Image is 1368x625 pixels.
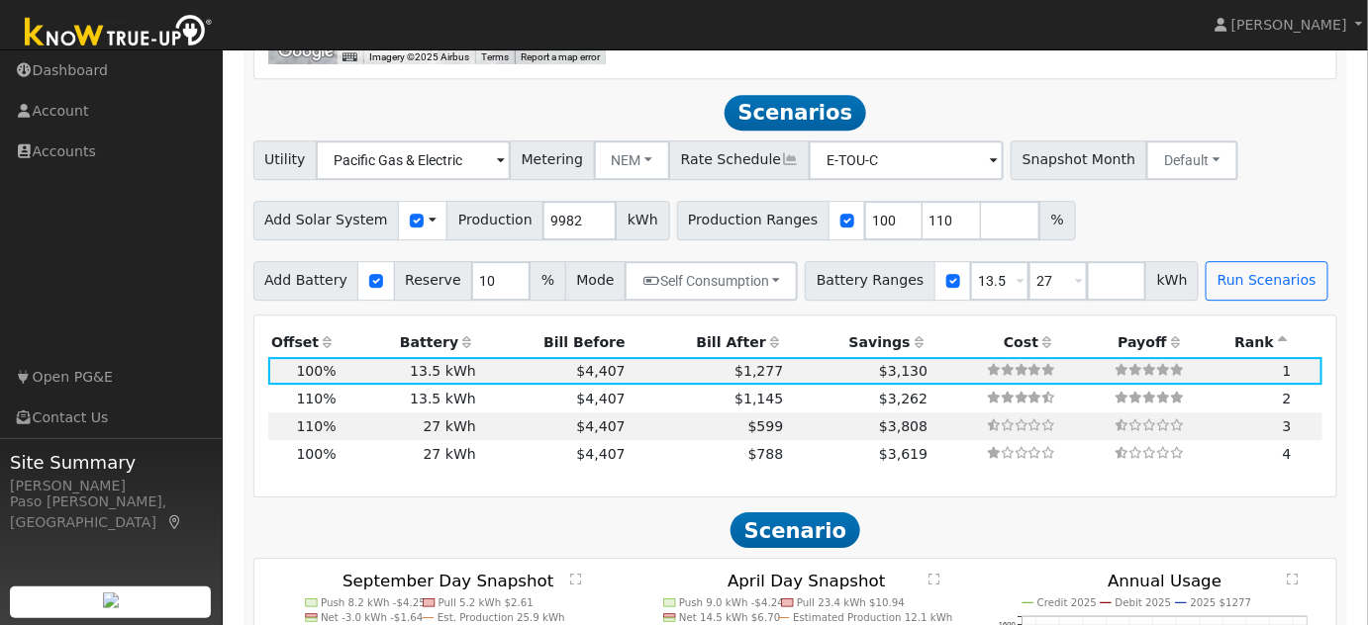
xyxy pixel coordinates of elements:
[1234,334,1274,350] span: Rank
[748,446,784,462] span: $788
[10,491,212,533] div: Paso [PERSON_NAME], [GEOGRAPHIC_DATA]
[879,418,928,434] span: $3,808
[1283,418,1292,434] span: 3
[521,51,600,62] a: Report a map error
[879,446,928,462] span: $3,619
[297,363,337,379] span: 100%
[734,363,783,379] span: $1,277
[1037,596,1097,608] text: Credit 2025
[748,418,784,434] span: $599
[728,572,886,590] text: April Day Snapshot
[577,363,626,379] span: $4,407
[1145,261,1199,301] span: kWh
[1004,334,1038,350] span: Cost
[479,329,629,357] th: Bill Before
[342,572,554,590] text: September Day Snapshot
[1109,572,1222,590] text: Annual Usage
[677,201,830,240] span: Production Ranges
[1288,574,1299,586] text: 
[273,39,339,64] a: Open this area in Google Maps (opens a new window)
[530,261,565,301] span: %
[1011,140,1147,180] span: Snapshot Month
[797,596,905,608] text: Pull 23.4 kWh $10.94
[369,51,469,62] span: Imagery ©2025 Airbus
[1119,334,1167,350] span: Payoff
[166,514,184,530] a: Map
[734,391,783,406] span: $1,145
[1283,391,1292,406] span: 2
[879,363,928,379] span: $3,130
[879,391,928,406] span: $3,262
[565,261,626,301] span: Mode
[849,334,911,350] span: Savings
[10,449,212,476] span: Site Summary
[629,329,787,357] th: Bill After
[1116,596,1172,608] text: Debit 2025
[321,612,423,624] text: Net -3.0 kWh -$1.64
[793,612,952,624] text: Estimated Production 12.1 kWh
[340,412,479,440] td: 27 kWh
[446,201,543,240] span: Production
[679,596,784,608] text: Push 9.0 kWh -$4.24
[253,140,318,180] span: Utility
[481,51,509,62] a: Terms
[625,261,798,301] button: Self Consumption
[297,391,337,406] span: 110%
[253,261,359,301] span: Add Battery
[1283,363,1292,379] span: 1
[1191,596,1252,608] text: 2025 $1277
[577,418,626,434] span: $4,407
[103,592,119,608] img: retrieve
[616,201,669,240] span: kWh
[1231,17,1347,33] span: [PERSON_NAME]
[1146,140,1238,180] button: Default
[1206,261,1327,301] button: Run Scenarios
[570,574,581,586] text: 
[439,596,534,608] text: Pull 5.2 kWh $2.61
[669,140,810,180] span: Rate Schedule
[725,95,866,131] span: Scenarios
[577,446,626,462] span: $4,407
[731,512,860,548] span: Scenario
[1283,446,1292,462] span: 4
[1039,201,1075,240] span: %
[594,140,671,180] button: NEM
[297,418,337,434] span: 110%
[15,11,223,55] img: Know True-Up
[510,140,595,180] span: Metering
[268,329,341,357] th: Offset
[253,201,400,240] span: Add Solar System
[679,612,781,624] text: Net 14.5 kWh $6.70
[321,596,426,608] text: Push 8.2 kWh -$4.25
[438,612,565,624] text: Est. Production 25.9 kWh
[10,476,212,496] div: [PERSON_NAME]
[809,140,1004,180] input: Select a Rate Schedule
[340,329,479,357] th: Battery
[340,440,479,468] td: 27 kWh
[273,39,339,64] img: Google
[394,261,473,301] span: Reserve
[342,50,356,64] button: Keyboard shortcuts
[340,357,479,385] td: 13.5 kWh
[577,391,626,406] span: $4,407
[316,140,511,180] input: Select a Utility
[928,574,939,586] text: 
[805,261,935,301] span: Battery Ranges
[340,385,479,412] td: 13.5 kWh
[297,446,337,462] span: 100%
